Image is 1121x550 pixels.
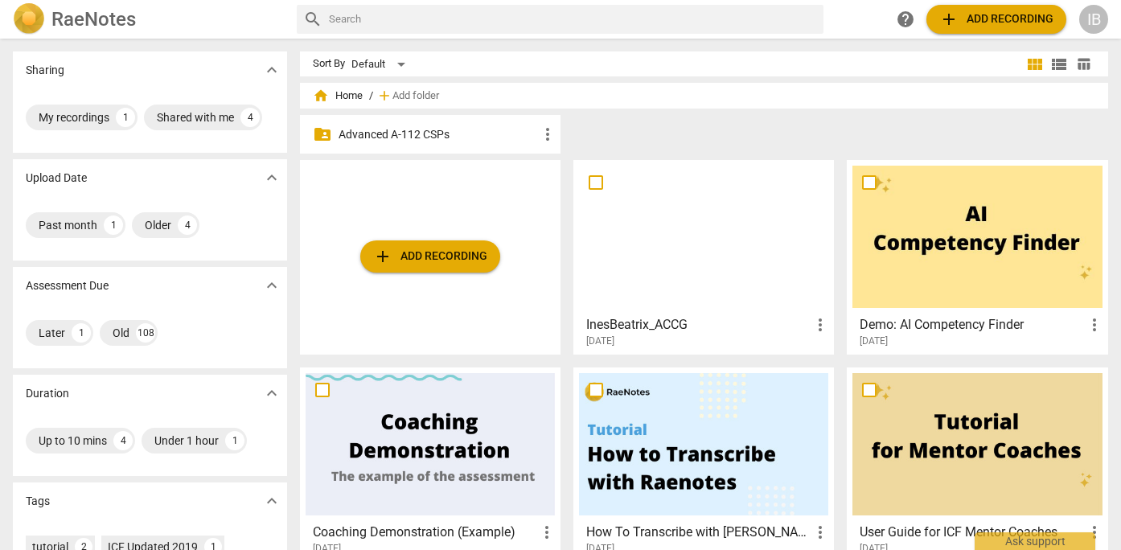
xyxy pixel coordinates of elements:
[154,433,219,449] div: Under 1 hour
[26,493,50,510] p: Tags
[860,315,1084,335] h3: Demo: AI Competency Finder
[313,88,329,104] span: home
[939,10,1053,29] span: Add recording
[39,217,97,233] div: Past month
[1085,315,1104,335] span: more_vert
[51,8,136,31] h2: RaeNotes
[26,385,69,402] p: Duration
[260,58,284,82] button: Show more
[926,5,1066,34] button: Upload
[1049,55,1069,74] span: view_list
[39,109,109,125] div: My recordings
[262,384,281,403] span: expand_more
[26,170,87,187] p: Upload Date
[13,3,45,35] img: Logo
[373,247,487,266] span: Add recording
[260,381,284,405] button: Show more
[26,62,64,79] p: Sharing
[313,58,345,70] div: Sort By
[1047,52,1071,76] button: List view
[225,431,244,450] div: 1
[260,273,284,298] button: Show more
[891,5,920,34] a: Help
[1076,56,1091,72] span: table_chart
[157,109,234,125] div: Shared with me
[811,523,830,542] span: more_vert
[113,325,129,341] div: Old
[586,523,811,542] h3: How To Transcribe with RaeNotes
[39,325,65,341] div: Later
[537,523,556,542] span: more_vert
[1085,523,1104,542] span: more_vert
[145,217,171,233] div: Older
[339,126,538,143] p: Advanced A-112 CSPs
[329,6,818,32] input: Search
[136,323,155,343] div: 108
[538,125,557,144] span: more_vert
[260,489,284,513] button: Show more
[360,240,500,273] button: Upload
[39,433,107,449] div: Up to 10 mins
[313,88,363,104] span: Home
[262,168,281,187] span: expand_more
[262,276,281,295] span: expand_more
[351,51,411,77] div: Default
[586,335,614,348] span: [DATE]
[262,60,281,80] span: expand_more
[313,523,537,542] h3: Coaching Demonstration (Example)
[376,88,392,104] span: add
[811,315,830,335] span: more_vert
[72,323,91,343] div: 1
[260,166,284,190] button: Show more
[896,10,915,29] span: help
[1079,5,1108,34] button: IB
[104,215,123,235] div: 1
[860,523,1084,542] h3: User Guide for ICF Mentor Coaches
[262,491,281,511] span: expand_more
[240,108,260,127] div: 4
[313,125,332,144] span: folder_shared
[1023,52,1047,76] button: Tile view
[392,90,439,102] span: Add folder
[852,166,1102,347] a: Demo: AI Competency Finder[DATE]
[178,215,197,235] div: 4
[1071,52,1095,76] button: Table view
[116,108,135,127] div: 1
[975,532,1095,550] div: Ask support
[26,277,109,294] p: Assessment Due
[303,10,322,29] span: search
[579,166,828,347] a: InesBeatrix_ACCG[DATE]
[586,315,811,335] h3: InesBeatrix_ACCG
[939,10,959,29] span: add
[373,247,392,266] span: add
[860,335,888,348] span: [DATE]
[369,90,373,102] span: /
[13,3,284,35] a: LogoRaeNotes
[1025,55,1045,74] span: view_module
[113,431,133,450] div: 4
